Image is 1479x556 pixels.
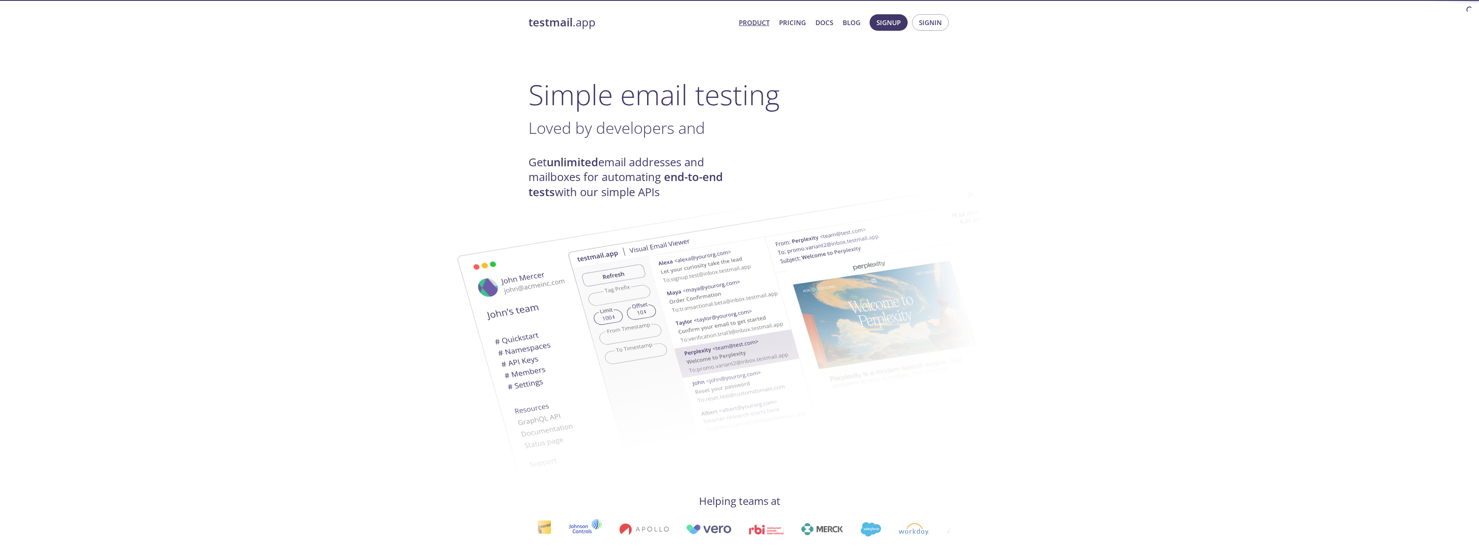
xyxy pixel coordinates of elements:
img: testmail-email-viewer [425,200,892,494]
h4: Get email addresses and mailboxes for automating with our simple APIs [528,155,740,200]
img: apollo [609,523,659,535]
span: Signup [876,17,901,28]
button: Signin [912,14,949,31]
span: Loved by developers and [528,117,705,139]
img: vero [676,524,722,534]
h1: Simple email testing [528,78,951,111]
a: Pricing [779,17,806,28]
a: Product [739,17,770,28]
img: johnsoncontrols [559,519,592,540]
a: Docs [815,17,833,28]
button: Signup [870,14,908,31]
img: rbi [739,524,774,534]
strong: testmail [528,15,573,30]
strong: unlimited [547,155,598,170]
img: salesforce [851,522,871,537]
span: Signin [919,17,942,28]
strong: end-to-end tests [528,169,723,199]
a: Blog [843,17,860,28]
a: testmail.app [528,15,732,30]
h4: Helping teams at [528,494,951,508]
img: workday [889,523,920,535]
img: testmail-email-viewer [567,172,1035,465]
img: merck [791,523,833,535]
